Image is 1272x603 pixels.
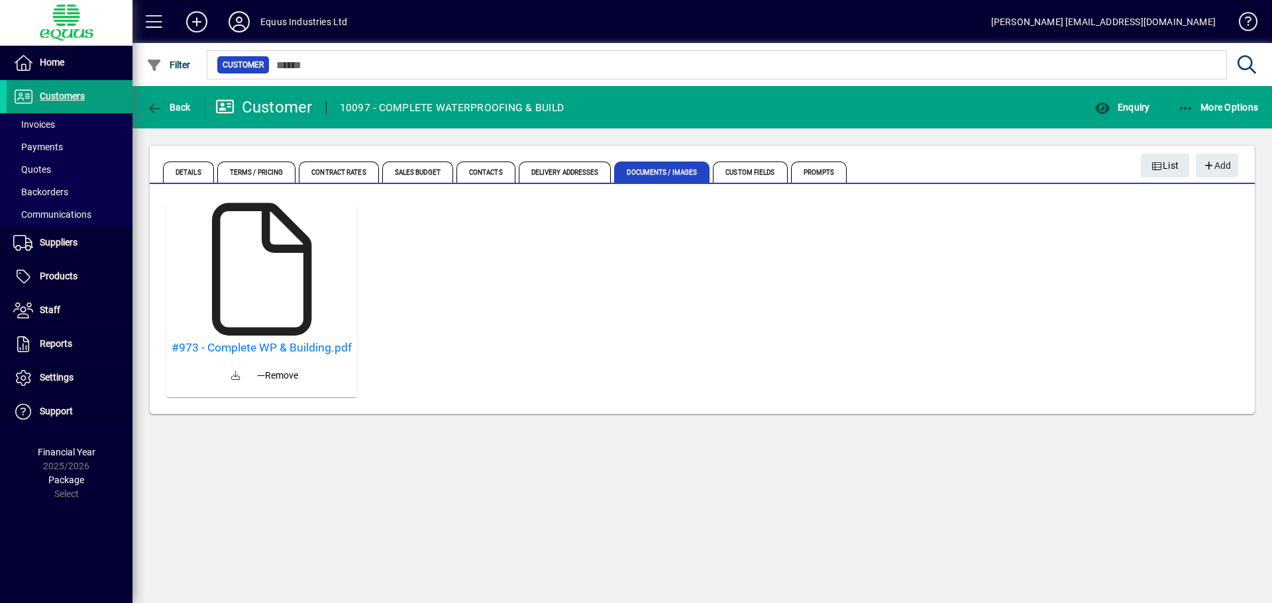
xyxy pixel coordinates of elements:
[163,162,214,183] span: Details
[146,60,191,70] span: Filter
[382,162,453,183] span: Sales Budget
[791,162,847,183] span: Prompts
[1094,102,1149,113] span: Enquiry
[456,162,515,183] span: Contacts
[40,406,73,416] span: Support
[1175,95,1262,119] button: More Options
[40,57,64,68] span: Home
[991,11,1216,32] div: [PERSON_NAME] [EMAIL_ADDRESS][DOMAIN_NAME]
[13,119,55,130] span: Invoices
[7,158,132,181] a: Quotes
[340,97,564,118] div: 10097 - COMPLETE WATERPROOFING & BUILD
[519,162,611,183] span: Delivery Addresses
[146,102,191,113] span: Back
[176,10,218,34] button: Add
[217,162,296,183] span: Terms / Pricing
[260,11,348,32] div: Equus Industries Ltd
[48,475,84,485] span: Package
[7,395,132,428] a: Support
[13,187,68,197] span: Backorders
[1229,3,1255,46] a: Knowledge Base
[614,162,710,183] span: Documents / Images
[7,226,132,259] a: Suppliers
[40,338,72,349] span: Reports
[1141,154,1190,177] button: List
[713,162,787,183] span: Custom Fields
[172,341,352,355] a: #973 - Complete WP & Building.pdf
[38,447,95,457] span: Financial Year
[1151,155,1179,177] span: List
[257,369,298,383] span: Remove
[143,53,194,77] button: Filter
[299,162,378,183] span: Contract Rates
[40,271,78,281] span: Products
[13,164,51,175] span: Quotes
[1196,154,1238,177] button: Add
[7,294,132,327] a: Staff
[7,181,132,203] a: Backorders
[40,237,78,248] span: Suppliers
[1202,155,1231,177] span: Add
[40,372,74,383] span: Settings
[215,97,313,118] div: Customer
[7,260,132,293] a: Products
[7,46,132,79] a: Home
[220,360,252,392] a: Download
[7,203,132,226] a: Communications
[40,304,60,315] span: Staff
[218,10,260,34] button: Profile
[1091,95,1153,119] button: Enquiry
[13,209,91,220] span: Communications
[143,95,194,119] button: Back
[40,91,85,101] span: Customers
[252,363,303,387] button: Remove
[7,328,132,361] a: Reports
[132,95,205,119] app-page-header-button: Back
[7,113,132,136] a: Invoices
[7,136,132,158] a: Payments
[13,142,63,152] span: Payments
[1178,102,1259,113] span: More Options
[223,58,264,71] span: Customer
[7,361,132,394] a: Settings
